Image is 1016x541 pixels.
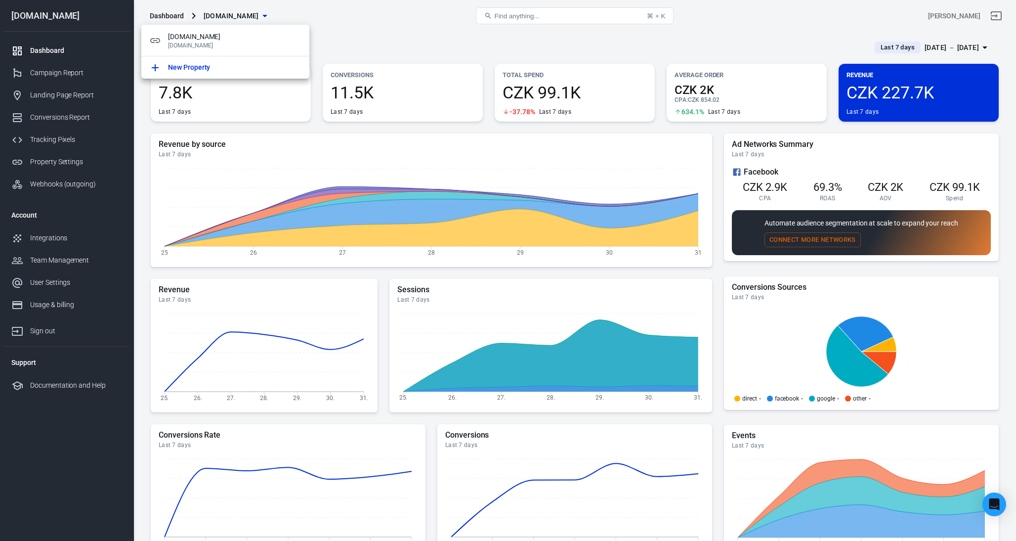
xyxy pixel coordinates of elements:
[141,25,309,56] div: [DOMAIN_NAME][DOMAIN_NAME]
[168,42,301,49] p: [DOMAIN_NAME]
[168,62,210,73] p: New Property
[982,493,1006,516] div: Open Intercom Messenger
[141,56,309,79] a: New Property
[168,32,301,42] span: [DOMAIN_NAME]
